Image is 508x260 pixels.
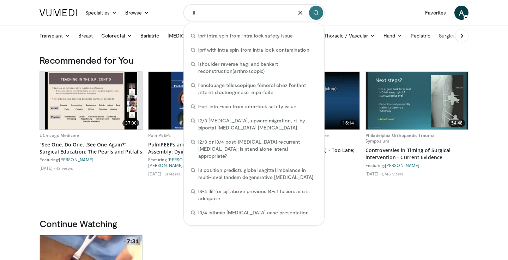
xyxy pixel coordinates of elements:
[365,132,435,144] a: Philadelphia Orthopaedic Trauma Symposium
[198,103,296,110] span: -prf intra-spin from intra-lock safety issue
[382,171,403,177] li: 1,745 views
[421,6,450,20] a: Favorites
[149,72,251,129] a: 27:54
[40,165,55,171] li: [DATE]
[183,4,325,21] input: Search topics, interventions
[454,6,468,20] a: A
[35,29,74,43] a: Transplant
[198,61,199,67] span: l
[366,72,468,129] a: 54:48
[40,132,79,138] a: UChicago Medicine
[365,171,381,177] li: [DATE]
[148,132,171,138] a: PulmPEEPs
[198,47,199,53] span: l
[198,138,317,160] span: 2/3 or l3/4 post-[MEDICAL_DATA] recurrent [MEDICAL_DATA]: is stand alone lateral appropriate?
[198,209,199,215] span: l
[198,167,199,173] span: l
[448,120,465,127] span: 54:48
[59,157,93,162] a: [PERSON_NAME]
[198,32,293,39] span: prf intra spin from intra lock safety issue
[81,6,121,20] a: Specialties
[198,188,199,194] span: l
[198,117,317,131] span: 2/3 [MEDICAL_DATA], upward migration, rt. by biportal [MEDICAL_DATA] [MEDICAL_DATA]
[148,163,183,168] a: [PERSON_NAME]
[148,171,163,177] li: [DATE]
[40,218,468,229] h3: Continue Watching
[198,46,309,53] span: prf with intra spin from intra lock contamination
[435,29,491,43] a: Surgical Oncology
[198,82,317,96] span: 'enclouage télescopique fémoral chez l'enfant atteint d'ostéogenèse imparfaite
[40,157,143,162] div: Featuring:
[148,157,251,168] div: Featuring: , , ,
[45,72,137,129] img: 2c98b796-0b18-4588-b7e1-e85765032fa2.620x360_q85_upscale.jpg
[365,147,468,161] a: Controversies in Timing of Surgical intervention - Current Evidence
[40,9,77,16] img: VuMedi Logo
[366,72,468,129] img: cfce4518-1614-4d55-a25a-6547faa50af7.620x360_q85_upscale.jpg
[40,141,143,155] a: "See One, Do One...See One Again?" Surgical Education: The Pearls and Pitfalls
[97,29,136,43] a: Colorectal
[365,162,468,168] div: Featuring:
[122,120,139,127] span: 37:00
[40,72,142,129] a: 37:00
[136,29,163,43] a: Bariatric
[198,167,317,181] span: 3 position predicts global sagittal imbalance in multi-level tandem degenerative [MEDICAL_DATA]
[168,157,202,162] a: [PERSON_NAME]
[385,163,419,168] a: [PERSON_NAME]
[74,29,97,43] a: Breast
[198,33,199,39] span: l
[379,29,406,43] a: Hand
[198,209,309,216] span: 3/4 isthmic [MEDICAL_DATA] case presentation
[164,171,180,177] li: 51 views
[149,72,251,129] img: 2d8930b3-8ced-4e00-96dc-3cf7929c3e1b.620x360_q85_upscale.jpg
[163,29,218,43] a: [MEDICAL_DATA]
[148,141,251,155] a: PulmPEEPs and ATS Critical Care Assembly: Dying in the [MEDICAL_DATA]
[305,29,379,43] a: CardioThoracic / Vascular
[198,139,199,145] span: l
[198,103,199,109] span: l
[40,54,468,66] h3: Recommended for You
[198,117,199,123] span: l
[56,165,73,171] li: 42 views
[121,6,153,20] a: Browse
[406,29,435,43] a: Pediatric
[198,82,199,88] span: l
[198,188,317,202] span: 3-4 llif for pjf above previous l4-s1 fusion: asc is adequate
[340,120,357,127] span: 16:14
[198,60,317,75] span: shoulder reverse hagl and bankart reconstruction(arthroscopic)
